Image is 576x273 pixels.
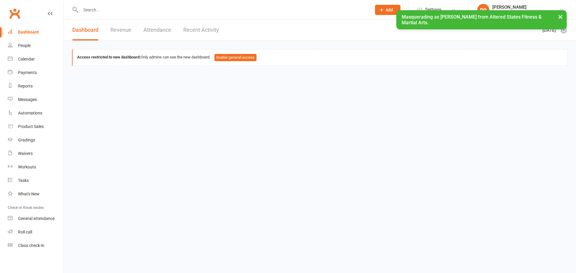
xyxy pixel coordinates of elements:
[18,165,36,169] div: Workouts
[18,216,55,221] div: General attendance
[77,54,563,61] div: Only admins can see the new dashboard.
[555,10,566,23] button: ×
[8,79,63,93] a: Reports
[8,39,63,52] a: People
[18,57,35,61] div: Calendar
[8,160,63,174] a: Workouts
[8,147,63,160] a: Waivers
[214,54,256,61] button: Enable general access
[77,55,141,59] strong: Access restricted to new dashboard:
[8,187,63,201] a: What's New
[18,43,31,48] div: People
[8,133,63,147] a: Gradings
[18,151,33,156] div: Waivers
[425,3,442,16] span: Settings
[18,30,39,34] div: Dashboard
[18,97,37,102] div: Messages
[8,106,63,120] a: Automations
[8,174,63,187] a: Tasks
[402,14,541,25] span: Masquerading as [PERSON_NAME] from Altered States Fitness & Martial Arts.
[375,5,400,15] button: Add
[8,25,63,39] a: Dashboard
[18,84,33,88] div: Reports
[18,70,37,75] div: Payments
[8,66,63,79] a: Payments
[18,138,35,142] div: Gradings
[18,230,32,234] div: Roll call
[385,7,393,12] span: Add
[18,124,44,129] div: Product Sales
[492,10,559,15] div: Altered States Fitness & Martial Arts
[18,191,40,196] div: What's New
[8,212,63,225] a: General attendance kiosk mode
[8,120,63,133] a: Product Sales
[492,4,559,10] div: [PERSON_NAME]
[79,6,367,14] input: Search...
[18,243,44,248] div: Class check-in
[8,225,63,239] a: Roll call
[8,52,63,66] a: Calendar
[18,178,29,183] div: Tasks
[18,111,42,115] div: Automations
[477,4,489,16] div: DP
[8,239,63,252] a: Class kiosk mode
[8,93,63,106] a: Messages
[7,6,22,21] a: Clubworx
